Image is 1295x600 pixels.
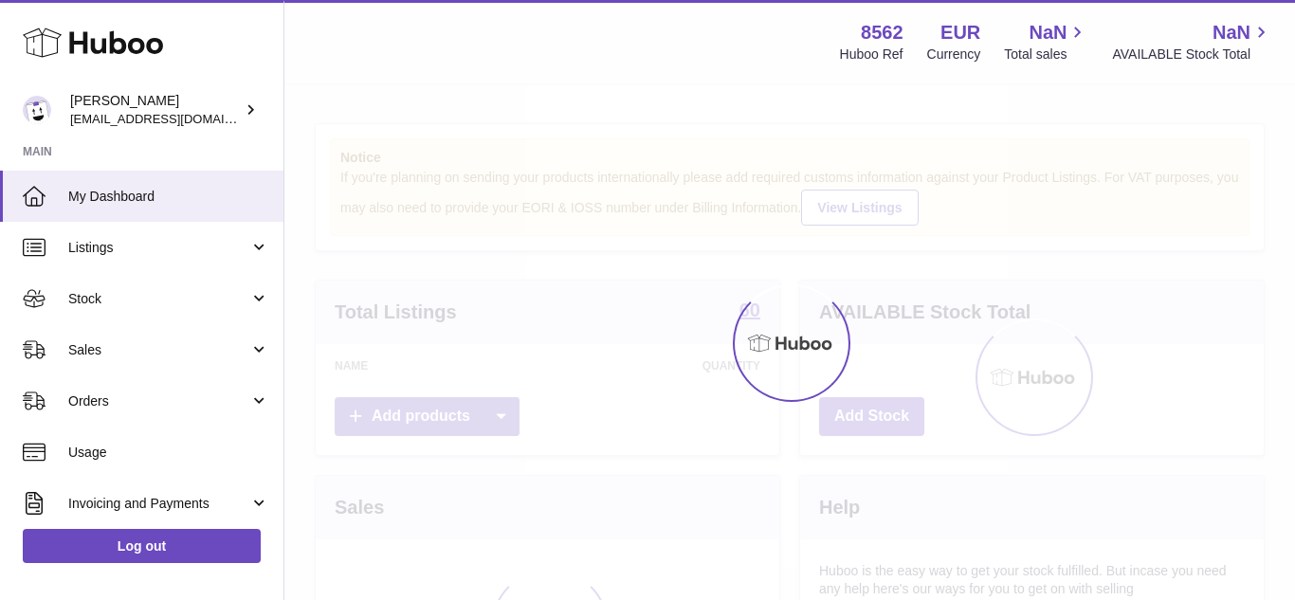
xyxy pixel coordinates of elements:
[927,45,981,64] div: Currency
[23,96,51,124] img: internalAdmin-8562@internal.huboo.com
[1004,20,1088,64] a: NaN Total sales
[68,444,269,462] span: Usage
[68,341,249,359] span: Sales
[68,495,249,513] span: Invoicing and Payments
[70,92,241,128] div: [PERSON_NAME]
[940,20,980,45] strong: EUR
[23,529,261,563] a: Log out
[68,392,249,410] span: Orders
[68,239,249,257] span: Listings
[68,188,269,206] span: My Dashboard
[1029,20,1067,45] span: NaN
[840,45,903,64] div: Huboo Ref
[1004,45,1088,64] span: Total sales
[68,290,249,308] span: Stock
[70,111,279,126] span: [EMAIL_ADDRESS][DOMAIN_NAME]
[1112,20,1272,64] a: NaN AVAILABLE Stock Total
[1112,45,1272,64] span: AVAILABLE Stock Total
[1213,20,1250,45] span: NaN
[861,20,903,45] strong: 8562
